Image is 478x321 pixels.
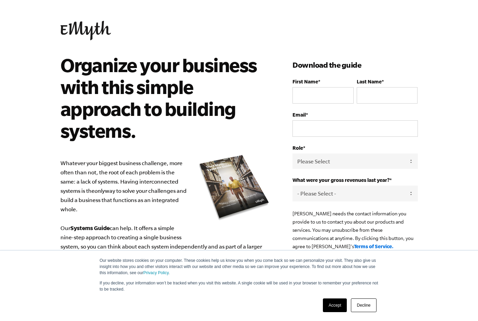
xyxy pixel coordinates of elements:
[292,145,303,151] span: Role
[70,225,110,231] b: Systems Guide
[292,59,418,70] h3: Download the guide
[292,177,390,183] span: What were your gross revenues last year?
[60,159,272,279] p: Whatever your biggest business challenge, more often than not, the root of each problem is the sa...
[60,54,262,142] h2: Organize your business with this simple approach to building systems.
[292,210,418,251] p: [PERSON_NAME] needs the contact information you provide to us to contact you about our products a...
[354,243,394,249] a: Terms of Service.
[100,257,379,276] p: Our website stores cookies on your computer. These cookies help us know you when you come back so...
[292,112,306,118] span: Email
[357,79,382,84] span: Last Name
[144,270,169,275] a: Privacy Policy
[197,152,272,223] img: e-myth systems guide organize your business
[351,298,376,312] a: Decline
[100,280,379,292] p: If you decline, your information won’t be tracked when you visit this website. A single cookie wi...
[292,79,318,84] span: First Name
[323,298,347,312] a: Accept
[60,21,111,40] img: EMyth
[444,288,478,321] iframe: Chat Widget
[95,188,105,194] i: only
